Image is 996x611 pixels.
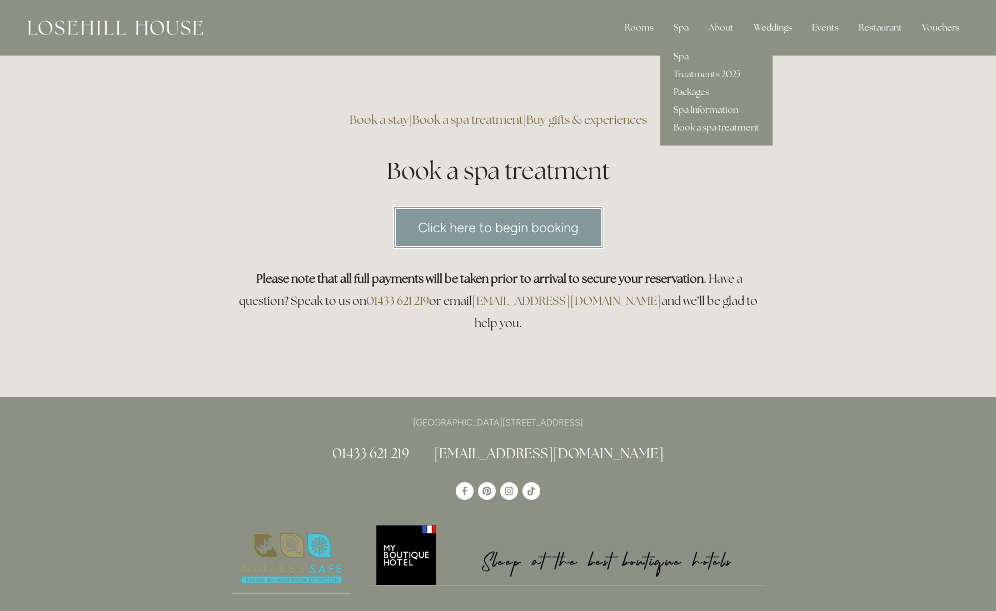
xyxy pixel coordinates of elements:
img: Nature's Safe - Logo [232,523,351,593]
h3: | | [232,109,764,131]
a: Treatments 2025 [660,66,773,83]
p: [GEOGRAPHIC_DATA][STREET_ADDRESS] [232,415,764,430]
a: 01433 621 219 [332,444,409,462]
a: 01433 621 219 [366,293,429,308]
a: Spa Information [660,101,773,119]
strong: Please note that all full payments will be taken prior to arrival to secure your reservation [256,271,704,286]
img: Losehill House [28,21,203,35]
div: Events [803,17,848,39]
a: Vouchers [913,17,968,39]
div: About [700,17,743,39]
div: Rooms [616,17,663,39]
img: My Boutique Hotel - Logo [370,523,764,585]
div: Spa [665,17,698,39]
a: Buy gifts & experiences [526,112,647,127]
a: Instagram [500,482,518,500]
a: Book a spa treatment [660,119,773,137]
a: Pinterest [478,482,496,500]
div: Weddings [745,17,801,39]
a: [EMAIL_ADDRESS][DOMAIN_NAME] [472,293,661,308]
a: My Boutique Hotel - Logo [370,523,764,585]
a: Book a stay [350,112,409,127]
a: TikTok [522,482,540,500]
a: Book a spa treatment [412,112,523,127]
h1: Book a spa treatment [232,154,764,187]
div: Restaurant [850,17,911,39]
a: Click here to begin booking [393,206,604,249]
a: [EMAIL_ADDRESS][DOMAIN_NAME] [434,444,664,462]
a: Spa [660,48,773,66]
h3: . Have a question? Speak to us on or email and we’ll be glad to help you. [232,268,764,334]
a: Packages [660,83,773,101]
a: Losehill House Hotel & Spa [456,482,474,500]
